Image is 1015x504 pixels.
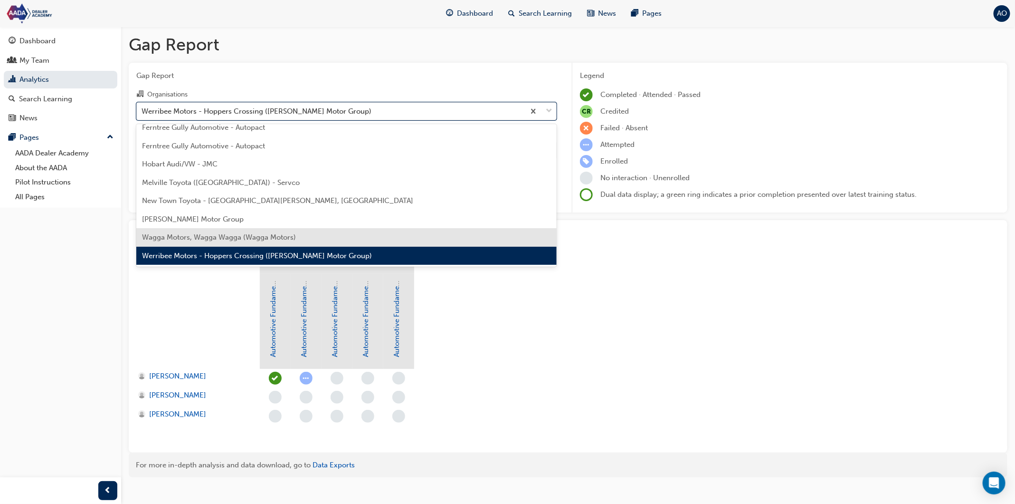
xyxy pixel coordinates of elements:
[4,109,117,127] a: News
[580,155,593,168] span: learningRecordVerb_ENROLL-icon
[392,372,405,385] span: learningRecordVerb_NONE-icon
[580,88,593,101] span: learningRecordVerb_COMPLETE-icon
[580,122,593,135] span: learningRecordVerb_FAIL-icon
[142,196,413,205] span: New Town Toyota - [GEOGRAPHIC_DATA][PERSON_NAME], [GEOGRAPHIC_DATA]
[149,371,206,382] span: [PERSON_NAME]
[142,106,371,116] div: Werribee Motors - Hoppers Crossing ([PERSON_NAME] Motor Group)
[600,190,917,199] span: Dual data display; a green ring indicates a prior completion presented over latest training status.
[4,32,117,50] a: Dashboard
[580,138,593,151] span: learningRecordVerb_ATTEMPT-icon
[9,134,16,142] span: pages-icon
[600,90,701,99] span: Completed · Attended · Passed
[994,5,1010,22] button: AO
[142,233,296,242] span: Wagga Motors, Wagga Wagga (Wagga Motors)
[19,113,38,124] div: News
[519,8,572,19] span: Search Learning
[983,472,1006,494] div: Open Intercom Messenger
[4,52,117,69] a: My Team
[9,76,16,84] span: chart-icon
[4,71,117,88] a: Analytics
[624,4,669,23] a: pages-iconPages
[580,70,1000,81] div: Legend
[142,215,244,223] span: [PERSON_NAME] Motor Group
[392,391,405,404] span: learningRecordVerb_NONE-icon
[580,105,593,118] span: null-icon
[11,161,117,175] a: About the AADA
[579,4,624,23] a: news-iconNews
[269,372,282,385] span: learningRecordVerb_PASS-icon
[508,8,515,19] span: search-icon
[4,90,117,108] a: Search Learning
[642,8,662,19] span: Pages
[19,55,49,66] div: My Team
[149,390,206,401] span: [PERSON_NAME]
[546,105,552,117] span: down-icon
[138,409,251,420] a: [PERSON_NAME]
[9,114,16,123] span: news-icon
[4,129,117,146] button: Pages
[580,172,593,184] span: learningRecordVerb_NONE-icon
[361,391,374,404] span: learningRecordVerb_NONE-icon
[11,175,117,190] a: Pilot Instructions
[300,372,313,385] span: learningRecordVerb_ATTEMPT-icon
[300,410,313,423] span: learningRecordVerb_NONE-icon
[142,160,218,168] span: Hobart Audi/VW - JMC
[392,410,405,423] span: learningRecordVerb_NONE-icon
[300,391,313,404] span: learningRecordVerb_NONE-icon
[600,157,628,165] span: Enrolled
[11,146,117,161] a: AADA Dealer Academy
[107,131,114,144] span: up-icon
[598,8,616,19] span: News
[147,90,188,99] div: Organisations
[19,132,39,143] div: Pages
[269,391,282,404] span: learningRecordVerb_NONE-icon
[142,252,372,260] span: Werribee Motors - Hoppers Crossing ([PERSON_NAME] Motor Group)
[19,94,72,105] div: Search Learning
[19,36,56,47] div: Dashboard
[446,8,453,19] span: guage-icon
[138,371,251,382] a: [PERSON_NAME]
[9,95,15,104] span: search-icon
[136,70,557,81] span: Gap Report
[997,8,1007,19] span: AO
[457,8,493,19] span: Dashboard
[104,485,112,497] span: prev-icon
[361,372,374,385] span: learningRecordVerb_NONE-icon
[331,391,343,404] span: learningRecordVerb_NONE-icon
[587,8,594,19] span: news-icon
[600,174,690,182] span: No interaction · Unenrolled
[361,410,374,423] span: learningRecordVerb_NONE-icon
[331,372,343,385] span: learningRecordVerb_NONE-icon
[142,178,300,187] span: Melville Toyota ([GEOGRAPHIC_DATA]) - Servco
[331,410,343,423] span: learningRecordVerb_NONE-icon
[4,30,117,129] button: DashboardMy TeamAnalyticsSearch LearningNews
[438,4,501,23] a: guage-iconDashboard
[600,107,629,116] span: Credited
[9,37,16,46] span: guage-icon
[136,90,143,99] span: organisation-icon
[138,390,251,401] a: [PERSON_NAME]
[136,460,1000,471] div: For more in-depth analysis and data download, go to
[313,461,355,469] a: Data Exports
[600,124,648,132] span: Failed · Absent
[269,410,282,423] span: learningRecordVerb_NONE-icon
[9,57,16,65] span: people-icon
[129,34,1007,55] h1: Gap Report
[5,3,114,24] img: Trak
[142,123,265,132] span: Ferntree Gully Automotive - Autopact
[11,190,117,204] a: All Pages
[600,140,635,149] span: Attempted
[501,4,579,23] a: search-iconSearch Learning
[631,8,638,19] span: pages-icon
[142,142,265,150] span: Ferntree Gully Automotive - Autopact
[149,409,206,420] span: [PERSON_NAME]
